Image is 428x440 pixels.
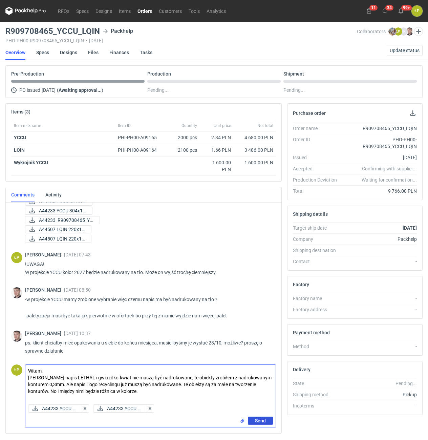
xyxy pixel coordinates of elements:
a: RFQs [55,7,73,15]
button: 11 [364,5,374,16]
div: Pending... [283,86,417,94]
div: PHO-PH00-R909708465_YCCU_LQIN [DATE] [5,38,357,43]
a: Specs [73,7,92,15]
div: Company [293,236,342,243]
div: State [293,380,342,387]
span: Item ID [118,123,131,128]
span: A44507 LQIN 220x15... [39,235,86,243]
div: Method [293,343,342,350]
figcaption: ŁP [394,27,402,36]
div: 4 680.00 PLN [236,134,273,141]
button: A44233 YCCU 3... [93,404,147,413]
a: Orders [134,7,155,15]
span: [DATE] 10:37 [64,331,91,336]
div: 2.34 PLN [202,134,231,141]
a: Specs [36,45,49,60]
h2: Payment method [293,330,330,335]
em: Waiting for confirmation... [362,176,417,183]
a: A44507 LQIN 220x15... [25,225,91,233]
div: Contact [293,258,342,265]
em: Pending... [395,381,417,386]
div: Order ID [293,136,342,150]
a: Finances [109,45,129,60]
div: Order name [293,125,342,132]
a: Files [88,45,99,60]
div: - [342,343,417,350]
div: 2000 pcs [166,131,200,144]
p: Production [147,71,171,77]
a: LQIN [14,147,25,153]
span: Item nickname [14,123,41,128]
div: Łukasz Postawa [411,5,423,17]
a: YCCU [14,135,26,140]
div: Factory address [293,306,342,313]
button: 99+ [395,5,406,16]
a: Customers [155,7,185,15]
span: [PERSON_NAME] [25,287,64,293]
em: Confirming with supplier... [362,166,417,171]
span: [DATE] [42,86,56,94]
h2: Delivery [293,367,311,372]
div: PHI-PH00-A09165 [118,134,163,141]
p: -w projekcie YCCU mamy zrobione wybranie więc czemu napis ma być nadrukowany na tło ? -paletyzacj... [25,295,271,320]
textarea: Witam, [PERSON_NAME] napis LETHAL i gwiazdko-kwiat nie muszą być nadrukowane, te obiekty zrobiłem... [25,365,276,402]
button: A44233 YCCU 3... [28,404,82,413]
a: Items [115,7,134,15]
div: - [342,295,417,302]
button: Download PO [409,109,417,117]
div: PHO-PH00-R909708465_YCCU_LQIN [342,136,417,150]
div: Packhelp [103,27,133,35]
span: • [86,38,87,43]
div: R909708465_YCCU_LQIN [342,125,417,132]
div: 1.66 PLN [202,147,231,153]
span: [PERSON_NAME] [25,252,64,257]
button: Edit collaborators [414,27,423,36]
button: 34 [380,5,390,16]
h2: Items (3) [11,109,30,114]
div: Shipping destination [293,247,342,254]
p: ps. klient chciałby mieć opakowania u siebie do końca miesiąca, musielibyśmy je wysłać 28/10, moż... [25,339,271,355]
img: Maciej Sikora [405,27,413,36]
a: Activity [45,187,62,202]
span: Collaborators [357,29,386,34]
span: A44233_R909708465_YC... [39,216,94,224]
div: Production Deviation [293,176,342,183]
span: ( [57,87,59,93]
div: [DATE] [342,154,417,161]
a: Designs [60,45,77,60]
div: A44507 LQIN 220x159x46xE str wew.pdf [25,225,91,233]
div: 9 766.00 PLN [342,188,417,194]
div: PO issued [11,86,145,94]
div: Maciej Sikora [11,287,22,298]
span: [PERSON_NAME] [25,331,64,336]
div: Łukasz Postawa [11,252,22,263]
div: Shipping method [293,391,342,398]
div: - [342,402,417,409]
img: Michał Palasek [388,27,397,36]
div: PHI-PH00-A09164 [118,147,163,153]
img: Maciej Sikora [11,331,22,342]
div: A44507 LQIN 220x159x46xE str zew.pdf [25,235,91,243]
div: - [342,306,417,313]
span: [DATE] 08:50 [64,287,91,293]
figcaption: ŁP [11,252,22,263]
p: Shipment [283,71,304,77]
h3: R909708465_YCCU_LQIN [5,27,100,35]
span: [DATE] 07:43 [64,252,91,257]
div: A44233 YCCU 304x189x76xE str zew.pdf [93,404,147,413]
div: Packhelp [342,236,417,243]
div: - [342,258,417,265]
a: Comments [11,187,35,202]
span: Update status [390,48,420,53]
div: 1 600.00 PLN [236,159,273,166]
span: A44233 YCCU 3... [42,405,77,412]
div: A44233 YCCU 304x189x76xE str wew.pdf [28,404,82,413]
span: A44233 YCCU 3... [107,405,142,412]
div: A44233_R909708465_YCCU_2025-10-14.pdf [25,216,93,224]
button: Send [248,417,273,425]
div: 3 486.00 PLN [236,147,273,153]
h2: Factory [293,282,309,287]
span: A44507 LQIN 220x15... [39,226,86,233]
